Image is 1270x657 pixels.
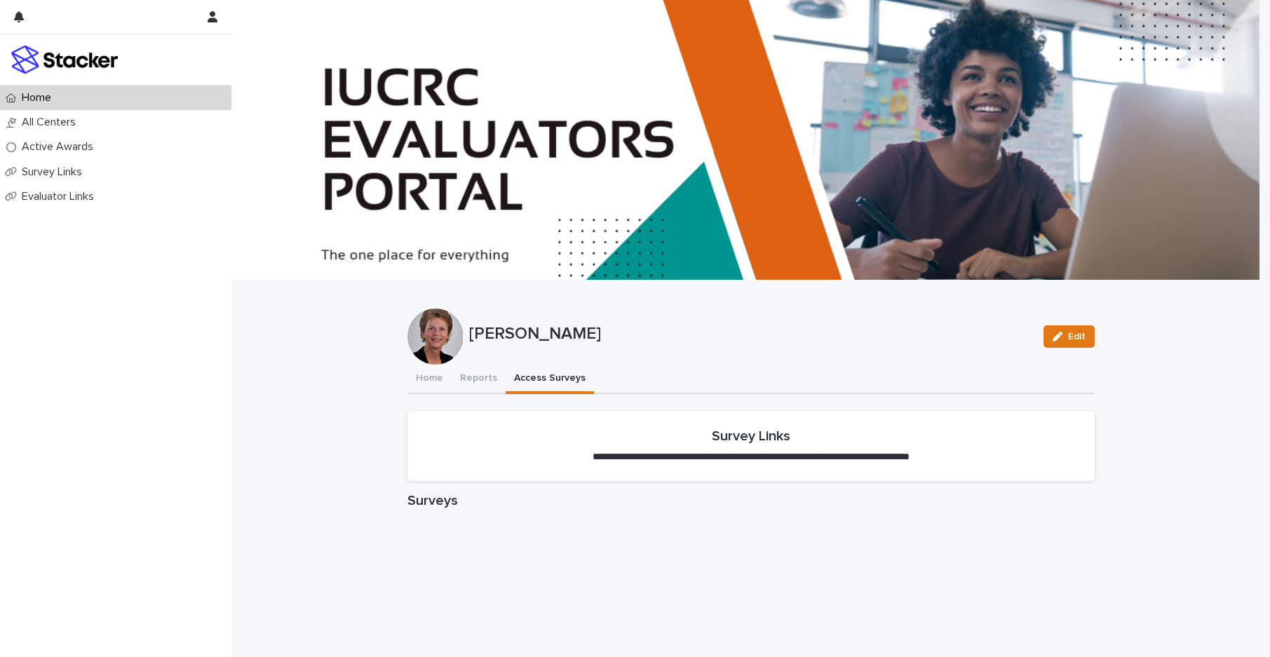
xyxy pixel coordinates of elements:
button: Reports [452,365,506,394]
h2: Survey Links [712,428,790,445]
button: Edit [1043,325,1095,348]
p: Survey Links [16,165,93,179]
button: Access Surveys [506,365,594,394]
p: Evaluator Links [16,190,105,203]
p: [PERSON_NAME] [469,324,1032,344]
img: stacker-logo-colour.png [11,46,118,74]
p: Home [16,91,62,104]
button: Home [407,365,452,394]
span: Edit [1068,332,1086,341]
p: All Centers [16,116,87,129]
h1: Surveys [407,492,1095,509]
p: Active Awards [16,140,104,154]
